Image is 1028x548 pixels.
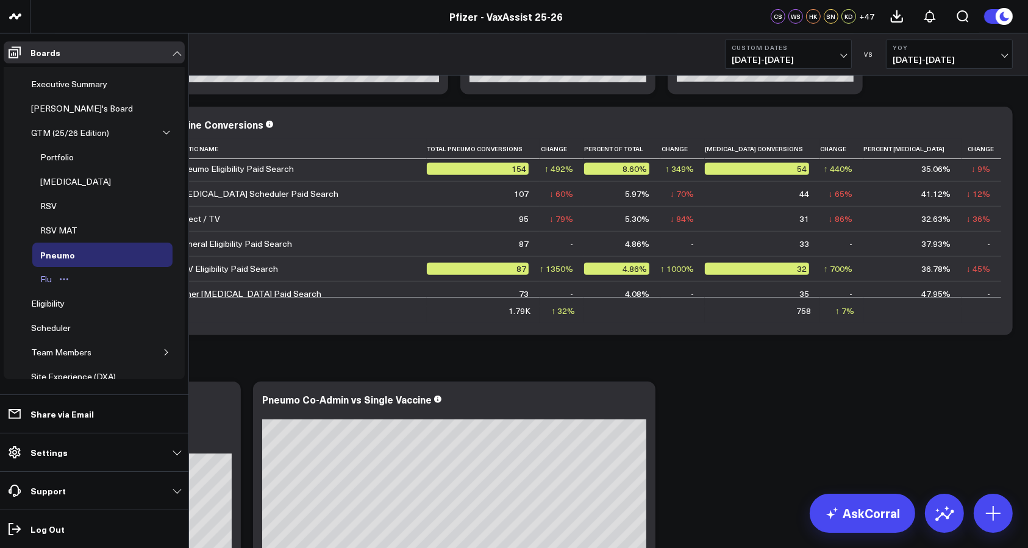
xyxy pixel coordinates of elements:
button: +47 [859,9,874,24]
div: 5.30% [625,213,649,225]
div: 37.93% [921,238,951,250]
div: ↑ 349% [665,163,694,175]
div: ↑ 1000% [660,263,694,275]
a: RSVOpen board menu [32,194,83,218]
button: YoY[DATE]-[DATE] [886,40,1013,69]
a: GTM (25/26 Edition)Open board menu [23,121,135,145]
th: Percent [MEDICAL_DATA] [863,139,962,159]
div: - [849,288,852,300]
a: Executive SummaryOpen board menu [23,72,134,96]
th: Percent Of Total [584,139,660,159]
div: ↓ 79% [549,213,573,225]
div: RSV [37,199,60,213]
div: 107 [514,188,529,200]
div: HK [806,9,821,24]
div: Pneumo Co-Admin vs Single Vaccine [262,393,432,406]
div: [PERSON_NAME]'s Board [28,101,136,116]
div: 87 [519,238,529,250]
div: ↑ 32% [551,305,575,317]
div: 4.86% [625,238,649,250]
p: Boards [30,48,60,57]
div: [MEDICAL_DATA] Scheduler Paid Search [177,188,338,200]
div: KD [841,9,856,24]
a: EligibilityOpen board menu [23,291,91,316]
p: Support [30,486,66,496]
div: Flu [37,272,55,286]
div: GTM (25/26 Edition) [28,126,112,140]
th: Change [820,139,863,159]
th: Change [962,139,1001,159]
div: 35 [799,288,809,300]
div: 32.63% [921,213,951,225]
div: Other [MEDICAL_DATA] Paid Search [177,288,321,300]
div: Pneumo [37,247,78,262]
th: Total Pneumo Conversions [427,139,540,159]
div: - [570,238,573,250]
a: FluOpen board menu [32,267,78,291]
div: ↑ 700% [824,263,852,275]
div: - [570,288,573,300]
div: Direct / TV [177,213,220,225]
div: General Eligibility Paid Search [177,238,292,250]
div: 8.60% [584,163,649,175]
div: ↑ 492% [544,163,573,175]
div: Team Members [28,345,95,360]
a: [MEDICAL_DATA]Open board menu [32,169,137,194]
div: RSV Eligibility Paid Search [177,263,278,275]
div: 87 [427,263,529,275]
p: Settings [30,447,68,457]
div: ↓ 84% [670,213,694,225]
div: ↓ 60% [549,188,573,200]
div: ↓ 70% [670,188,694,200]
span: + 47 [859,12,874,21]
div: 154 [427,163,529,175]
div: CS [771,9,785,24]
div: ↑ 7% [835,305,854,317]
div: Site Experience (DXA) [28,369,119,384]
span: [DATE] - [DATE] [893,55,1006,65]
a: PneumoOpen board menu [32,243,101,267]
div: - [987,238,990,250]
div: Eligibility [28,296,68,311]
a: RSV MATOpen board menu [32,218,104,243]
div: ↓ 65% [829,188,852,200]
div: RSV MAT [37,223,80,238]
a: PortfolioOpen board menu [32,145,100,169]
div: - [691,288,694,300]
div: 4.86% [584,263,649,275]
th: Change [660,139,705,159]
div: 35.06% [921,163,951,175]
p: Share via Email [30,409,94,419]
div: VS [858,51,880,58]
div: 1.79K [509,305,530,317]
div: 95 [519,213,529,225]
button: Open board menu [55,274,73,284]
span: [DATE] - [DATE] [732,55,845,65]
th: [MEDICAL_DATA] Conversions [705,139,820,159]
div: ↓ 12% [966,188,990,200]
a: AskCorral [810,494,915,533]
div: 73 [519,288,529,300]
div: Executive Summary [28,77,110,91]
div: - [849,238,852,250]
div: ↑ 440% [824,163,852,175]
div: Pneumo Eligibility Paid Search [177,163,294,175]
div: 31 [799,213,809,225]
div: ↓ 36% [966,213,990,225]
th: Change [540,139,584,159]
div: - [691,238,694,250]
div: Scheduler [28,321,74,335]
div: SN [824,9,838,24]
a: Pfizer - VaxAssist 25-26 [450,10,563,23]
a: Site Experience (DXA)Open board menu [23,365,142,389]
div: Portfolio [37,150,77,165]
div: WS [788,9,803,24]
p: Log Out [30,524,65,534]
div: 32 [705,263,809,275]
div: 44 [799,188,809,200]
div: 54 [705,163,809,175]
div: 36.78% [921,263,951,275]
a: Log Out [4,518,185,540]
th: Tactic Name [177,139,427,159]
div: [MEDICAL_DATA] [37,174,114,189]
